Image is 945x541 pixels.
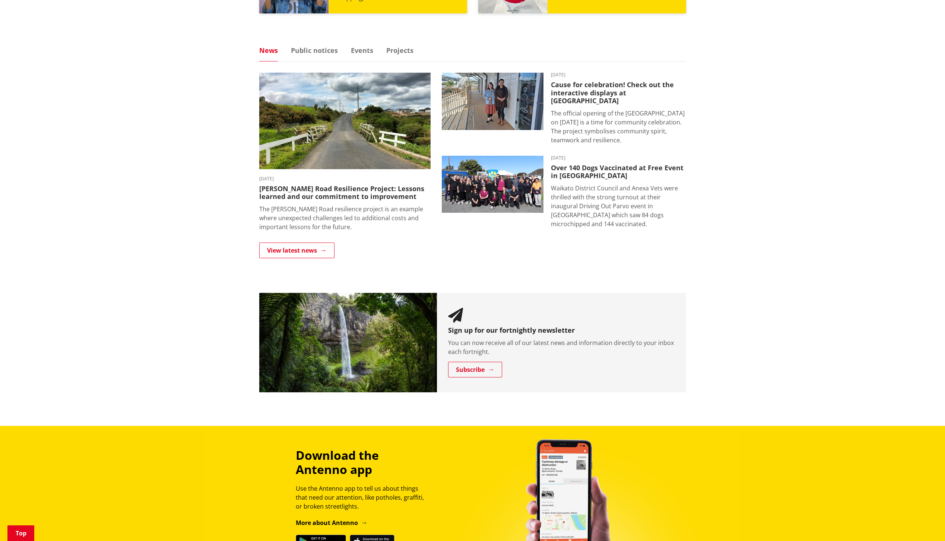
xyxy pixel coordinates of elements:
[259,47,278,54] a: News
[291,47,338,54] a: Public notices
[448,362,502,377] a: Subscribe
[259,293,437,392] img: Newsletter banner
[259,205,431,231] p: The [PERSON_NAME] Road resilience project is an example where unexpected challenges led to additi...
[259,73,431,169] img: PR-21222 Huia Road Relience Munro Road Bridge
[259,243,334,258] a: View latest news
[259,185,431,201] h3: [PERSON_NAME] Road Resilience Project: Lessons learned and our commitment to improvement
[351,47,373,54] a: Events
[551,164,686,180] h3: Over 140 Dogs Vaccinated at Free Event in [GEOGRAPHIC_DATA]
[296,484,431,511] p: Use the Antenno app to tell us about things that need our attention, like potholes, graffiti, or ...
[296,448,431,477] h3: Download the Antenno app
[551,184,686,228] p: Waikato District Council and Anexa Vets were thrilled with the strong turnout at their inaugural ...
[386,47,413,54] a: Projects
[911,510,938,537] iframe: Messenger Launcher
[259,73,431,231] a: [DATE] [PERSON_NAME] Road Resilience Project: Lessons learned and our commitment to improvement T...
[442,156,543,213] img: 554642373_1205075598320060_7014791421243316406_n
[442,156,686,228] a: [DATE] Over 140 Dogs Vaccinated at Free Event in [GEOGRAPHIC_DATA] Waikato District Council and A...
[448,338,675,356] p: You can now receive all of our latest news and information directly to your inbox each fortnight.
[7,525,34,541] a: Top
[551,156,686,160] time: [DATE]
[442,73,686,145] a: [DATE] Cause for celebration! Check out the interactive displays at [GEOGRAPHIC_DATA] The officia...
[442,73,543,130] img: Huntly Museum - Debra Kane and Kristy Wilson
[259,177,431,181] time: [DATE]
[551,81,686,105] h3: Cause for celebration! Check out the interactive displays at [GEOGRAPHIC_DATA]
[448,326,675,335] h3: Sign up for our fortnightly newsletter
[551,109,686,145] p: The official opening of the [GEOGRAPHIC_DATA] on [DATE] is a time for community celebration. The ...
[551,73,686,77] time: [DATE]
[296,519,368,527] a: More about Antenno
